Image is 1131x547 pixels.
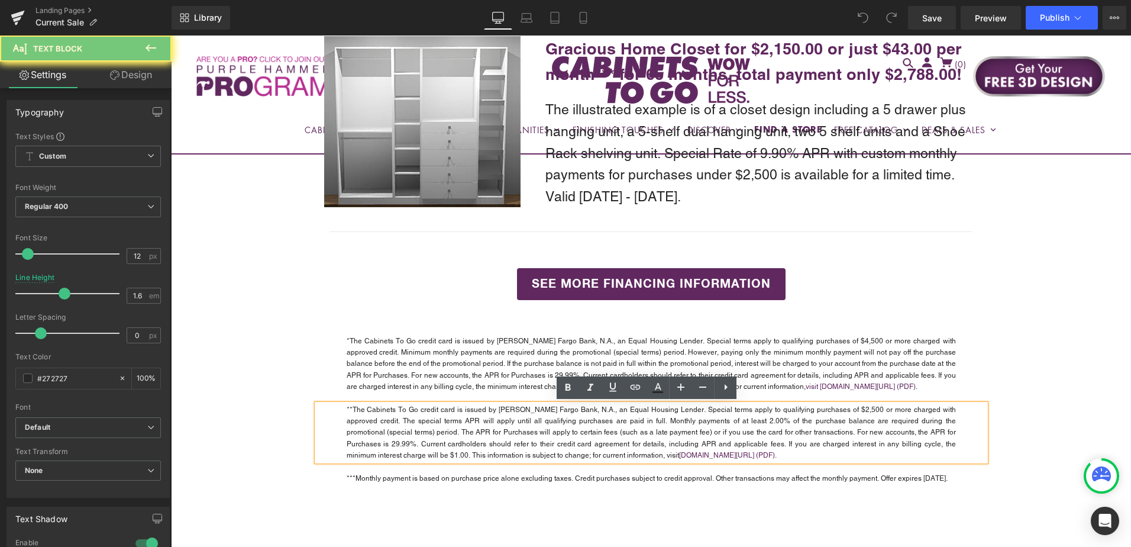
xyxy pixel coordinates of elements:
div: Text Shadow [15,507,67,524]
button: Undo [851,6,875,30]
a: [DOMAIN_NAME][URL] (PDF) [508,416,604,424]
a: Laptop [512,6,541,30]
b: Regular 400 [25,202,69,211]
button: Publish [1026,6,1098,30]
p: ***Monthly payment is based on purchase price alone excluding taxes. Credit purchases subject to ... [176,437,785,449]
b: Gracious Home Closet for $2,150.00 or just $43.00 per month*** for 65 months, total payment only ... [374,4,791,48]
span: px [149,252,159,260]
span: Preview [975,12,1007,24]
div: Line Height [15,273,54,282]
div: Font Size [15,234,161,242]
div: Typography [15,101,64,117]
div: Letter Spacing [15,313,161,321]
input: Color [37,372,113,385]
span: em [149,292,159,300]
div: Text Transform [15,448,161,456]
span: See More Financing Information [361,242,600,256]
div: Font Weight [15,184,161,192]
a: New Library [172,6,230,30]
p: The illustrated example is of a closet design including a 5 drawer plus hanging unit, a 5-shelf d... [374,63,814,172]
b: None [25,466,43,475]
span: Current Sale [35,18,84,27]
div: Text Styles [15,131,161,141]
b: Custom [39,152,66,162]
span: px [149,332,159,339]
a: Tablet [541,6,569,30]
a: Preview [961,6,1021,30]
span: Text Block [33,44,82,53]
a: Desktop [484,6,512,30]
p: **The Cabinets To Go credit card is issued by [PERSON_NAME] Fargo Bank, N.A., an Equal Housing Le... [176,369,785,426]
a: visit [DOMAIN_NAME][URL] (PDF) [635,347,745,355]
div: Font [15,403,161,411]
span: Library [194,12,222,23]
span: Publish [1040,13,1069,22]
a: See More Financing Information [346,233,615,265]
div: % [132,368,160,389]
button: Redo [880,6,903,30]
div: Text Color [15,353,161,361]
a: Design [88,62,174,88]
p: *The Cabinets To Go credit card is issued by [PERSON_NAME] Fargo Bank, N.A., an Equal Housing Len... [176,300,785,357]
button: More [1103,6,1126,30]
a: Landing Pages [35,6,172,15]
i: Default [25,423,50,433]
a: Mobile [569,6,597,30]
div: Open Intercom Messenger [1091,507,1119,535]
span: Save [922,12,942,24]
